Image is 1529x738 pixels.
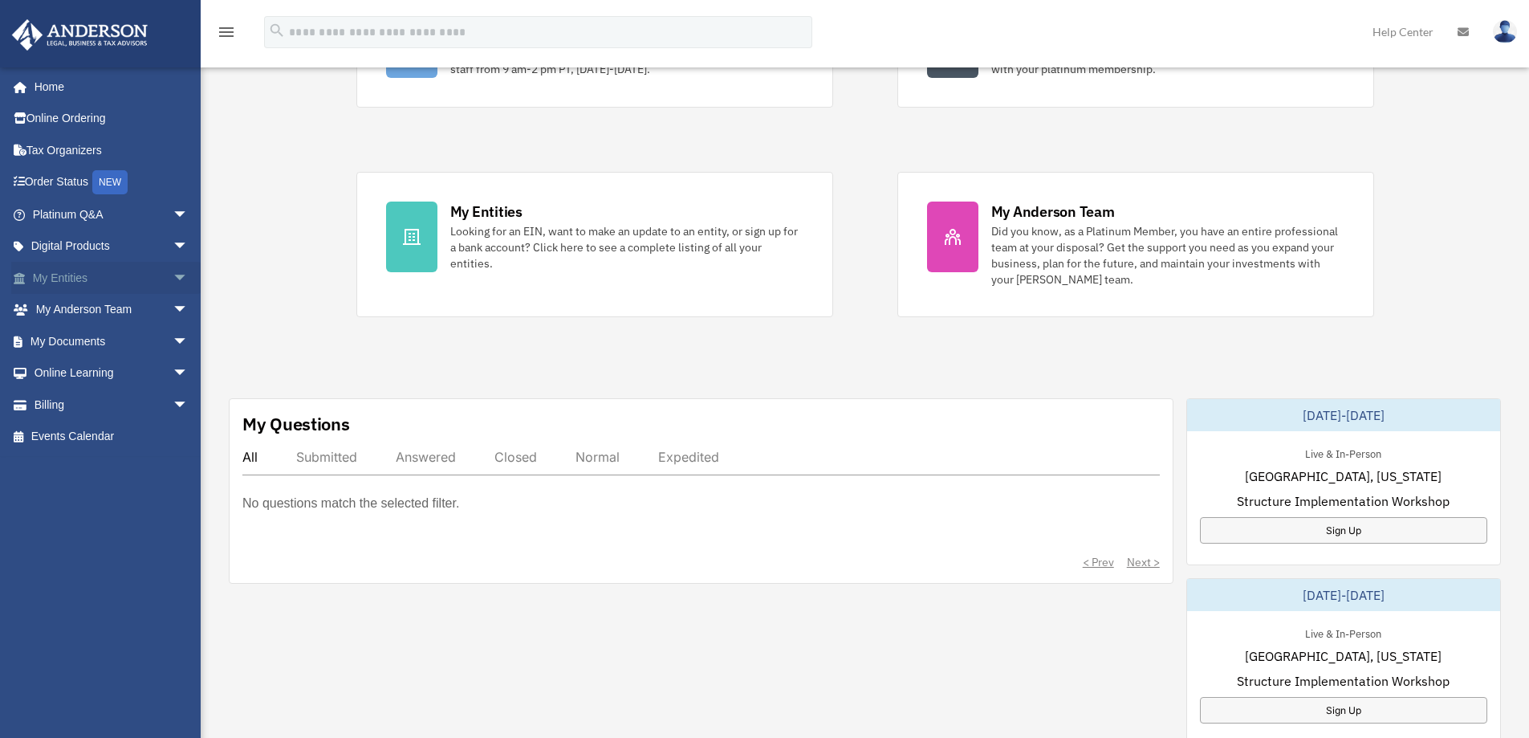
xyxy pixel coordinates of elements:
div: NEW [92,170,128,194]
div: My Entities [450,202,523,222]
a: Digital Productsarrow_drop_down [11,230,213,263]
img: User Pic [1493,20,1517,43]
span: Structure Implementation Workshop [1237,491,1450,511]
a: menu [217,28,236,42]
a: Billingarrow_drop_down [11,389,213,421]
span: arrow_drop_down [173,230,205,263]
div: Answered [396,449,456,465]
a: My Entitiesarrow_drop_down [11,262,213,294]
a: My Entities Looking for an EIN, want to make an update to an entity, or sign up for a bank accoun... [356,172,833,317]
a: My Documentsarrow_drop_down [11,325,213,357]
span: [GEOGRAPHIC_DATA], [US_STATE] [1245,646,1442,666]
span: arrow_drop_down [173,357,205,390]
a: Events Calendar [11,421,213,453]
div: Normal [575,449,620,465]
i: menu [217,22,236,42]
p: No questions match the selected filter. [242,492,459,515]
div: Looking for an EIN, want to make an update to an entity, or sign up for a bank account? Click her... [450,223,803,271]
span: arrow_drop_down [173,325,205,358]
a: My Anderson Teamarrow_drop_down [11,294,213,326]
div: Did you know, as a Platinum Member, you have an entire professional team at your disposal? Get th... [991,223,1344,287]
a: Platinum Q&Aarrow_drop_down [11,198,213,230]
div: Live & In-Person [1292,444,1394,461]
a: Sign Up [1200,517,1487,544]
span: arrow_drop_down [173,294,205,327]
div: Live & In-Person [1292,624,1394,641]
div: [DATE]-[DATE] [1187,579,1500,611]
div: [DATE]-[DATE] [1187,399,1500,431]
i: search [268,22,286,39]
span: arrow_drop_down [173,389,205,422]
div: Closed [494,449,537,465]
span: [GEOGRAPHIC_DATA], [US_STATE] [1245,467,1442,486]
img: Anderson Advisors Platinum Portal [7,19,152,51]
a: Tax Organizers [11,134,213,166]
span: Structure Implementation Workshop [1237,671,1450,691]
div: All [242,449,258,465]
span: arrow_drop_down [173,262,205,295]
a: Sign Up [1200,697,1487,724]
div: My Anderson Team [991,202,1115,222]
div: Submitted [296,449,357,465]
a: Online Learningarrow_drop_down [11,357,213,389]
a: Order StatusNEW [11,166,213,199]
a: My Anderson Team Did you know, as a Platinum Member, you have an entire professional team at your... [897,172,1374,317]
a: Online Ordering [11,103,213,135]
a: Home [11,71,205,103]
div: Expedited [658,449,719,465]
div: My Questions [242,412,350,436]
span: arrow_drop_down [173,198,205,231]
